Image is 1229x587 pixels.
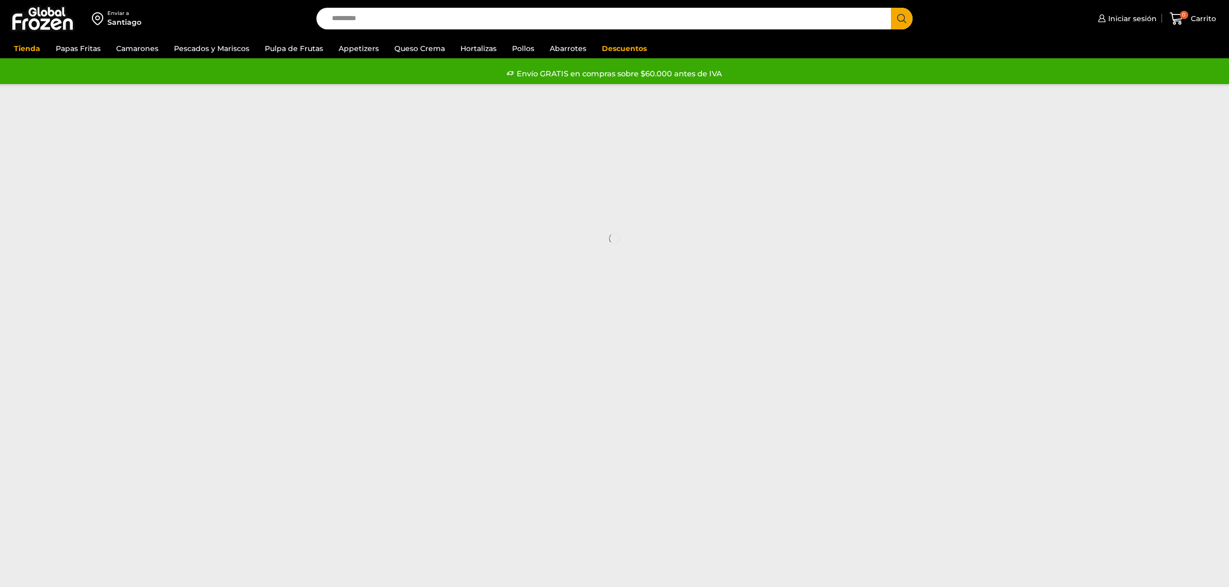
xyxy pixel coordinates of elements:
div: Enviar a [107,10,141,17]
a: Hortalizas [455,39,502,58]
a: 0 Carrito [1167,7,1219,31]
a: Pollos [507,39,539,58]
a: Camarones [111,39,164,58]
a: Pescados y Mariscos [169,39,254,58]
a: Queso Crema [389,39,450,58]
img: address-field-icon.svg [92,10,107,27]
a: Tienda [9,39,45,58]
a: Iniciar sesión [1095,8,1157,29]
button: Search button [891,8,913,29]
a: Pulpa de Frutas [260,39,328,58]
span: 0 [1180,11,1188,19]
span: Iniciar sesión [1106,13,1157,24]
a: Abarrotes [545,39,592,58]
a: Appetizers [333,39,384,58]
a: Descuentos [597,39,652,58]
span: Carrito [1188,13,1216,24]
div: Santiago [107,17,141,27]
a: Papas Fritas [51,39,106,58]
